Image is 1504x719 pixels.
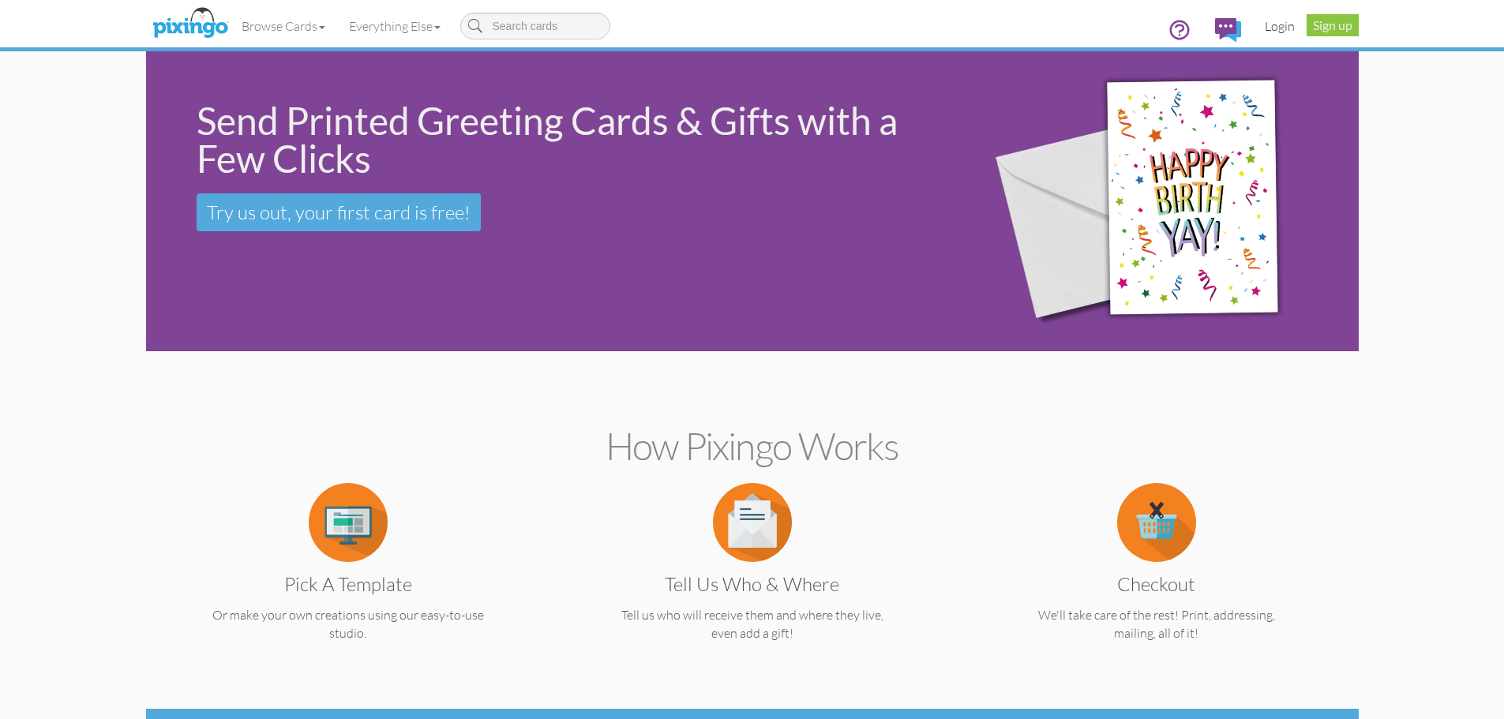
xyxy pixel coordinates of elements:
h3: Pick a Template [189,574,508,594]
img: item.alt [713,483,792,562]
a: Browse Cards [230,6,337,46]
a: Sign up [1307,14,1359,36]
input: Search cards [460,13,610,39]
a: Checkout We'll take care of the rest! Print, addressing, mailing, all of it! [985,513,1328,642]
img: item.alt [309,483,388,562]
div: Send Printed Greeting Cards & Gifts with a Few Clicks [197,102,942,178]
img: 942c5090-71ba-4bfc-9a92-ca782dcda692.png [967,29,1348,374]
a: Try us out, your first card is free! [197,193,481,231]
a: Pick a Template Or make your own creations using our easy-to-use studio. [177,513,519,642]
h3: Tell us Who & Where [593,574,912,594]
h3: Checkout [997,574,1316,594]
h2: How Pixingo works [174,425,1331,467]
p: Tell us who will receive them and where they live, even add a gift! [581,606,924,642]
img: comments.svg [1215,18,1241,42]
span: Try us out, your first card is free! [207,200,471,224]
p: Or make your own creations using our easy-to-use studio. [177,606,519,642]
a: Everything Else [337,6,452,46]
img: pixingo logo [148,4,232,43]
a: Tell us Who & Where Tell us who will receive them and where they live, even add a gift! [581,513,924,642]
a: Login [1253,6,1307,46]
img: item.alt [1117,483,1196,562]
p: We'll take care of the rest! Print, addressing, mailing, all of it! [985,606,1328,642]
